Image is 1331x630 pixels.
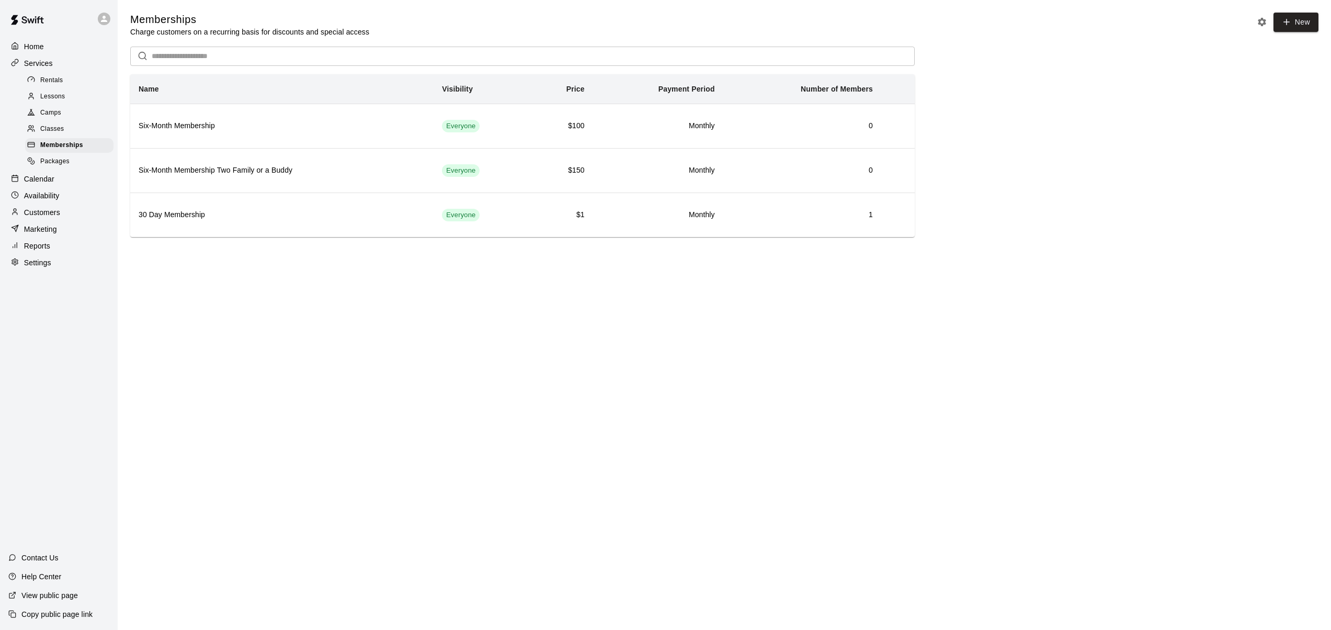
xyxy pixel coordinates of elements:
b: Price [566,85,585,93]
a: Rentals [25,72,118,88]
p: Settings [24,257,51,268]
p: Charge customers on a recurring basis for discounts and special access [130,27,369,37]
span: Everyone [442,121,480,131]
h6: 0 [732,120,873,132]
p: Home [24,41,44,52]
span: Memberships [40,140,83,151]
span: Camps [40,108,61,118]
button: Memberships settings [1254,14,1270,30]
p: Marketing [24,224,57,234]
a: Packages [25,154,118,170]
span: Everyone [442,210,480,220]
span: Everyone [442,166,480,176]
h6: Monthly [601,165,715,176]
span: Lessons [40,92,65,102]
p: View public page [21,590,78,601]
div: Rentals [25,73,113,88]
a: Marketing [8,221,109,237]
p: Services [24,58,53,69]
h6: Monthly [601,120,715,132]
p: Availability [24,190,60,201]
table: simple table [130,74,915,237]
h6: $150 [539,165,585,176]
span: Classes [40,124,64,134]
b: Payment Period [658,85,715,93]
a: Memberships [25,138,118,154]
a: Customers [8,205,109,220]
h6: Six-Month Membership [139,120,425,132]
h6: $1 [539,209,585,221]
h6: 30 Day Membership [139,209,425,221]
span: Packages [40,156,70,167]
b: Visibility [442,85,473,93]
a: Classes [25,121,118,138]
div: Lessons [25,89,113,104]
p: Copy public page link [21,609,93,620]
b: Number of Members [801,85,873,93]
a: Calendar [8,171,109,187]
a: Services [8,55,109,71]
h6: 1 [732,209,873,221]
div: Classes [25,122,113,137]
a: Availability [8,188,109,204]
span: Rentals [40,75,63,86]
div: This membership is visible to all customers [442,120,480,132]
h6: Six-Month Membership Two Family or a Buddy [139,165,425,176]
p: Calendar [24,174,54,184]
h6: Monthly [601,209,715,221]
a: Camps [25,105,118,121]
h5: Memberships [130,13,369,27]
a: New [1273,13,1318,32]
div: Packages [25,154,113,169]
p: Help Center [21,571,61,582]
h6: 0 [732,165,873,176]
div: This membership is visible to all customers [442,209,480,221]
p: Customers [24,207,60,218]
div: Camps [25,106,113,120]
h6: $100 [539,120,585,132]
a: Settings [8,255,109,271]
div: This membership is visible to all customers [442,164,480,177]
div: Memberships [25,138,113,153]
a: Home [8,39,109,54]
a: Lessons [25,88,118,105]
p: Contact Us [21,553,59,563]
p: Reports [24,241,50,251]
a: Reports [8,238,109,254]
b: Name [139,85,159,93]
